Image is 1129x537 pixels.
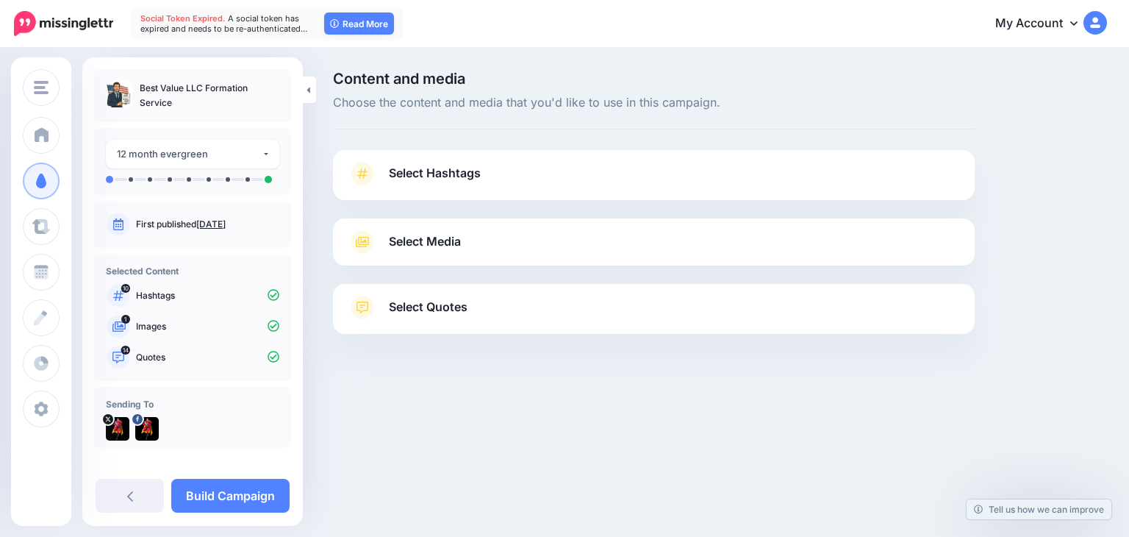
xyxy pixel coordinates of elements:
[324,13,394,35] a: Read More
[389,297,467,317] span: Select Quotes
[106,399,279,410] h4: Sending To
[135,417,159,441] img: 132269654_104219678259125_2692675508189239118_n-bsa91599.png
[140,13,308,34] span: A social token has expired and needs to be re-authenticated…
[106,266,279,277] h4: Selected Content
[333,71,975,86] span: Content and media
[106,140,279,168] button: 12 month evergreen
[106,417,129,441] img: IU3zF7I9-52474.jpg
[121,284,130,293] span: 10
[140,81,279,110] p: Best Value LLC Formation Service
[389,163,481,183] span: Select Hashtags
[389,232,461,252] span: Select Media
[136,351,279,364] p: Quotes
[136,289,279,302] p: Hashtags
[121,315,130,324] span: 1
[117,146,262,163] div: 12 month evergreen
[967,499,1111,519] a: Tell us how we can improve
[981,6,1107,42] a: My Account
[136,320,279,333] p: Images
[34,81,49,94] img: menu.png
[121,346,131,355] span: 14
[348,230,960,254] a: Select Media
[14,11,113,36] img: Missinglettr
[333,93,975,113] span: Choose the content and media that you'd like to use in this campaign.
[348,296,960,334] a: Select Quotes
[348,162,960,200] a: Select Hashtags
[136,218,279,231] p: First published
[196,218,226,230] a: [DATE]
[140,13,226,24] span: Social Token Expired.
[106,81,132,107] img: f6e8e9c6d53920031c474d7196980b1d_thumb.jpg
